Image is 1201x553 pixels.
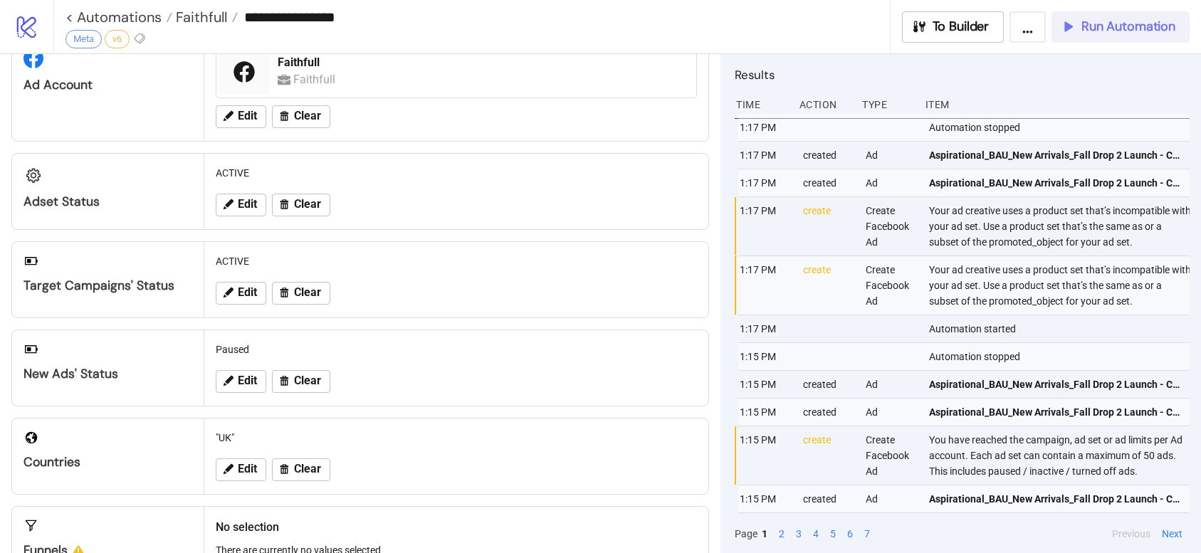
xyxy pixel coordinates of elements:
[929,371,1183,398] a: Aspirational_BAU_New Arrivals_Fall Drop 2 Launch - Cover for dynamic carousel__Catalogue - Image_...
[216,458,266,481] button: Edit
[172,8,227,26] span: Faithfull
[864,256,918,315] div: Create Facebook Ad
[929,513,1183,540] a: Aspirational_BAU_New Arrivals_Fall Drop 2 Launch - Cover for dynamic carousel__Catalogue - Image_...
[238,110,257,122] span: Edit
[861,91,914,118] div: Type
[294,374,321,387] span: Clear
[864,371,918,398] div: Ad
[738,142,792,169] div: 1:17 PM
[928,114,1193,141] div: Automation stopped
[809,526,823,542] button: 4
[216,194,266,216] button: Edit
[864,485,918,512] div: Ad
[294,463,321,475] span: Clear
[738,343,792,370] div: 1:15 PM
[802,513,855,540] div: created
[738,169,792,196] div: 1:17 PM
[216,105,266,128] button: Edit
[864,142,918,169] div: Ad
[738,485,792,512] div: 1:15 PM
[933,19,990,35] span: To Builder
[23,278,192,294] div: Target Campaigns' Status
[216,282,266,305] button: Edit
[735,526,757,542] span: Page
[802,169,855,196] div: created
[272,370,330,393] button: Clear
[238,374,257,387] span: Edit
[929,404,1183,420] span: Aspirational_BAU_New Arrivals_Fall Drop 2 Launch - Cover for dynamic carousel__Catalogue - Image_...
[23,194,192,210] div: Adset Status
[1081,19,1175,35] span: Run Automation
[278,55,688,70] div: Faithfull
[210,159,703,186] div: ACTIVE
[924,91,1190,118] div: Item
[802,197,855,256] div: create
[65,10,172,24] a: < Automations
[928,315,1193,342] div: Automation started
[738,426,792,485] div: 1:15 PM
[238,463,257,475] span: Edit
[928,426,1193,485] div: You have reached the campaign, ad set or ad limits per Ad account. Each ad set can contain a maxi...
[864,169,918,196] div: Ad
[735,91,788,118] div: Time
[864,426,918,485] div: Create Facebook Ad
[802,426,855,485] div: create
[294,286,321,299] span: Clear
[23,454,192,470] div: Countries
[272,105,330,128] button: Clear
[802,485,855,512] div: created
[738,256,792,315] div: 1:17 PM
[272,282,330,305] button: Clear
[928,343,1193,370] div: Automation stopped
[738,399,792,426] div: 1:15 PM
[902,11,1005,43] button: To Builder
[1051,11,1190,43] button: Run Automation
[1108,526,1155,542] button: Previous
[802,399,855,426] div: created
[798,91,851,118] div: Action
[105,30,130,48] div: v6
[775,526,789,542] button: 2
[1158,526,1187,542] button: Next
[293,70,340,88] div: Faithfull
[792,526,806,542] button: 3
[272,458,330,481] button: Clear
[757,526,772,542] button: 1
[738,315,792,342] div: 1:17 PM
[929,376,1183,392] span: Aspirational_BAU_New Arrivals_Fall Drop 2 Launch - Cover for dynamic carousel__Catalogue - Image_...
[210,424,703,451] div: "UK"
[929,175,1183,191] span: Aspirational_BAU_New Arrivals_Fall Drop 2 Launch - Cover for dynamic carousel__Catalogue - Image_...
[210,248,703,275] div: ACTIVE
[802,142,855,169] div: created
[802,371,855,398] div: created
[216,370,266,393] button: Edit
[738,197,792,256] div: 1:17 PM
[929,169,1183,196] a: Aspirational_BAU_New Arrivals_Fall Drop 2 Launch - Cover for dynamic carousel__Catalogue - Image_...
[738,513,792,540] div: 1:15 PM
[860,526,874,542] button: 7
[929,142,1183,169] a: Aspirational_BAU_New Arrivals_Fall Drop 2 Launch - Cover for dynamic carousel__Catalogue - Image_...
[929,491,1183,507] span: Aspirational_BAU_New Arrivals_Fall Drop 2 Launch - Cover for dynamic carousel__Catalogue - Image_...
[929,399,1183,426] a: Aspirational_BAU_New Arrivals_Fall Drop 2 Launch - Cover for dynamic carousel__Catalogue - Image_...
[864,197,918,256] div: Create Facebook Ad
[1009,11,1046,43] button: ...
[294,198,321,211] span: Clear
[864,513,918,540] div: Ad
[929,485,1183,512] a: Aspirational_BAU_New Arrivals_Fall Drop 2 Launch - Cover for dynamic carousel__Catalogue - Image_...
[928,197,1193,256] div: Your ad creative uses a product set that’s incompatible with your ad set. Use a product set that’...
[738,371,792,398] div: 1:15 PM
[826,526,840,542] button: 5
[272,194,330,216] button: Clear
[172,10,238,24] a: Faithfull
[238,198,257,211] span: Edit
[735,65,1190,84] h2: Results
[238,286,257,299] span: Edit
[23,366,192,382] div: New Ads' Status
[864,399,918,426] div: Ad
[929,147,1183,163] span: Aspirational_BAU_New Arrivals_Fall Drop 2 Launch - Cover for dynamic carousel__Catalogue - Image_...
[928,256,1193,315] div: Your ad creative uses a product set that’s incompatible with your ad set. Use a product set that’...
[294,110,321,122] span: Clear
[23,77,192,93] div: Ad Account
[738,114,792,141] div: 1:17 PM
[802,256,855,315] div: create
